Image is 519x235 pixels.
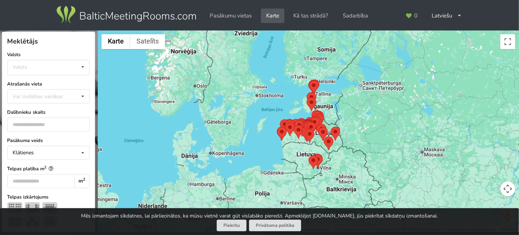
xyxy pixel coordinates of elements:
div: Var izvēlēties vairākas [11,92,80,101]
label: Valsts [7,51,90,58]
img: U-Veids [25,202,40,213]
a: Karte [261,9,284,23]
img: Baltic Meeting Rooms [55,4,197,25]
a: Pasākumu vietas [205,9,257,23]
label: Dalībnieku skaits [7,109,90,116]
label: Telpas izkārtojums [7,193,90,201]
label: Atrašanās vieta [7,80,90,88]
button: Piekrītu [217,220,246,231]
button: Kartes kameras vadīklas [500,181,515,196]
button: Rādīt satelīta fotogrāfisko datu bāzi [130,34,165,49]
sup: 2 [45,165,47,170]
img: Teātris [7,202,22,213]
label: Telpas platība m [7,165,90,173]
a: Privātuma politika [249,220,301,231]
a: Sadarbība [338,9,373,23]
div: m [74,174,90,188]
span: 0 [414,13,418,19]
div: Klātienes [13,150,34,155]
div: Latviešu [427,9,467,23]
button: Rādīt ielu karti [101,34,130,49]
span: Meklētājs [7,37,38,46]
label: Pasākuma veids [7,137,90,144]
sup: 2 [83,177,85,182]
img: Sapulce [42,202,57,213]
button: Pārslēgt pilnekrāna skatu [500,34,515,49]
a: Kā tas strādā? [288,9,334,23]
div: Valsts [13,64,28,70]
